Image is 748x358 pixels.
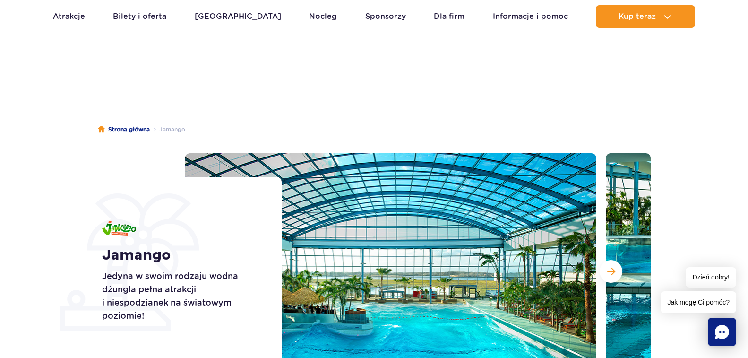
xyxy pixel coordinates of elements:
span: Kup teraz [619,12,656,21]
a: Atrakcje [53,5,85,28]
a: Strona główna [98,125,150,134]
h1: Jamango [102,247,260,264]
a: Bilety i oferta [113,5,166,28]
a: Sponsorzy [365,5,406,28]
a: [GEOGRAPHIC_DATA] [195,5,281,28]
span: Jak mogę Ci pomóc? [661,291,736,313]
p: Jedyna w swoim rodzaju wodna dżungla pełna atrakcji i niespodzianek na światowym poziomie! [102,270,260,323]
span: Dzień dobry! [686,267,736,288]
li: Jamango [150,125,185,134]
img: Jamango [102,221,136,236]
button: Następny slajd [600,260,622,283]
a: Dla firm [434,5,464,28]
div: Chat [708,318,736,346]
a: Nocleg [309,5,337,28]
button: Kup teraz [596,5,695,28]
a: Informacje i pomoc [493,5,568,28]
